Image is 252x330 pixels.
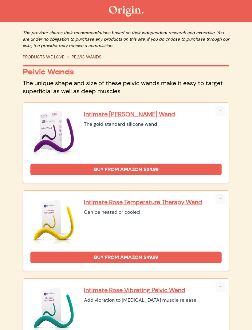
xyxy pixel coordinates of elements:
a: Intimate Rose Vibrating Pelvic Wand [84,286,222,294]
img: The Origin Shop [109,6,144,17]
div: Can be heated or cooled [84,209,222,216]
a: Intimate Rose Temperature Therapy Wand [84,198,222,206]
p: The unique shape and size of these pelvic wands make it easy to target superficial as well as dee... [23,79,229,95]
div: Add vibration to [MEDICAL_DATA] muscle release [84,296,222,304]
div: The gold standard silicone wand [84,121,222,128]
a: Buy from Amazon $34.99 [30,164,222,175]
a: Buy from Amazon $49.99 [30,252,222,263]
li: PELVIC WANDS [65,54,101,60]
img: Intimate Rose Temperature Therapy Wand [30,198,77,244]
p: The provider shares their recommendations based on their independent research and expertise. You ... [23,30,229,49]
a: Intimate [PERSON_NAME] Wand [84,110,222,118]
img: Intimate Rose Pelvic Wand [30,110,77,156]
a: PRODUCTS WE LOVE [23,54,65,60]
p: Pelvic Wands [23,67,229,77]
